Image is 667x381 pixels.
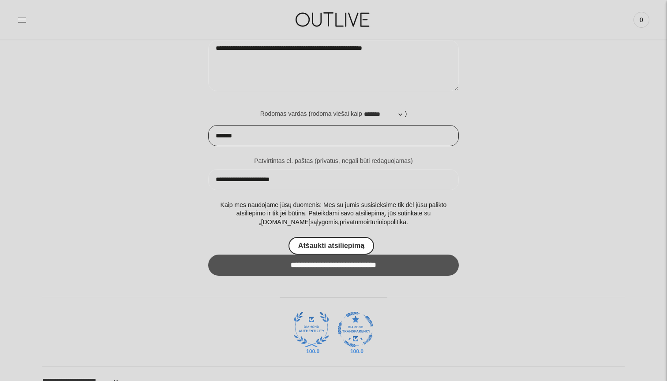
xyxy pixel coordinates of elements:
[338,312,373,350] div: Diamond Transparent Shop. Published 100% of verified reviews received in total
[208,201,459,227] p: Kaip mes naudojame jūsų duomenis: Mes su jumis susisieksime tik dėl jūsų palikto atsiliepimo ir t...
[304,348,319,355] div: 100.0
[289,237,374,255] a: Atšaukti atsiliepimą
[364,104,405,125] select: Name format
[311,110,362,118] label: rodoma viešai kaip
[633,10,649,30] a: 0
[338,312,373,347] img: Judge.me Diamond Transparent Shop medal
[308,110,407,117] span: ( )
[260,110,307,118] label: Rodomas vardas
[208,40,459,91] textarea: Atsiliepimo turinys
[635,14,648,26] span: 0
[208,169,459,190] input: El. pašto adresas
[340,218,367,226] a: privatumo
[294,312,329,350] div: Diamond Authentic Shop. 100% of published reviews are verified reviews
[294,312,329,347] a: Judge.me Diamond Authentic Shop medal 100.0
[348,348,363,355] div: 100.0
[208,157,459,166] label: Patvirtintas el. paštas (privatus, negali būti redaguojamas)
[338,312,373,347] a: Judge.me Diamond Transparent Shop medal 100.0
[370,218,387,226] a: turinio
[208,125,459,146] input: Rodomas vardas
[278,4,389,35] img: OUTLIVE
[311,218,338,226] a: sąlygomis
[294,312,329,347] img: Judge.me Diamond Authentic Shop medal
